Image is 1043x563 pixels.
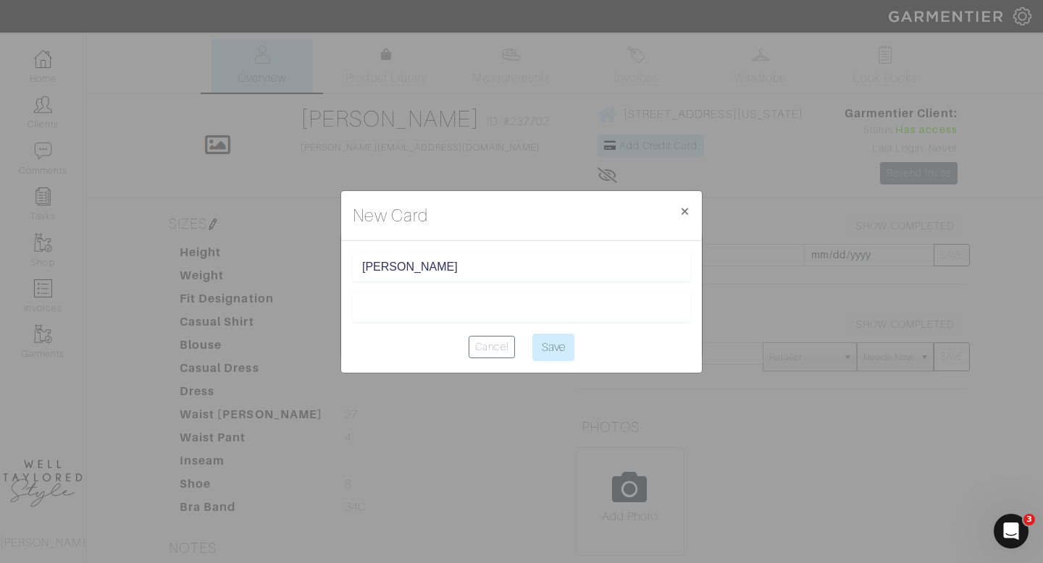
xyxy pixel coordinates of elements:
[1023,514,1035,525] span: 3
[362,261,681,274] input: Cardholder Name
[532,334,574,361] input: Save
[469,336,514,358] a: Cancel
[362,300,681,314] iframe: Secure card payment input frame
[679,201,690,221] span: ×
[994,514,1029,549] iframe: Intercom live chat
[353,203,428,229] h4: New Card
